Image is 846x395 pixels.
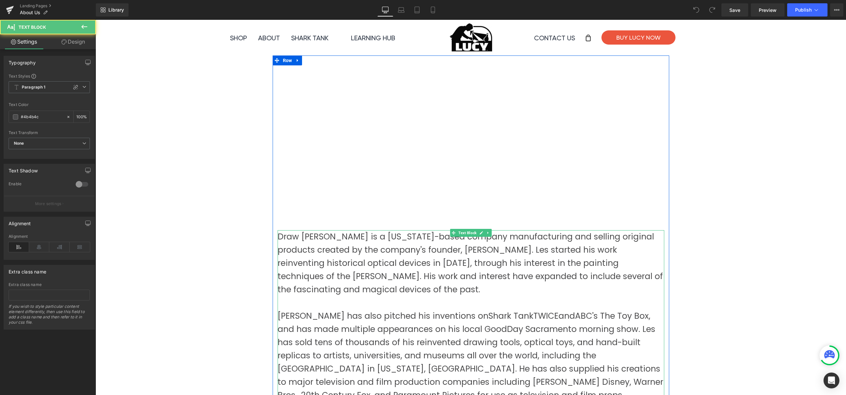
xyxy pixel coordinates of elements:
[9,56,36,65] div: Typography
[9,304,90,329] div: If you wish to style particular content element differently, then use this field to add a class n...
[506,11,580,25] a: Buy Lucy Now
[706,3,719,17] button: Redo
[196,14,233,22] a: Shark tank
[135,14,151,22] a: Shop
[9,130,90,135] div: Text Transform
[795,7,812,13] span: Publish
[135,14,300,22] ul: primary
[439,14,480,22] a: Contact Us
[198,36,207,46] a: Expand / Collapse
[480,290,553,302] a: ABC's The Toy Box
[49,34,97,49] a: Design
[182,290,569,382] p: [PERSON_NAME] has also pitched his inventions on and , and has made multiple appearances on his l...
[163,14,184,22] a: About
[108,7,124,13] span: Library
[20,10,40,15] span: About Us
[409,3,425,17] a: Tablet
[787,3,827,17] button: Publish
[182,210,569,276] p: Draw [PERSON_NAME] is a [US_STATE]-based company manufacturing and selling original products crea...
[14,141,24,146] b: None
[232,46,519,207] iframe: The Journey of an Inventor: Les Cookson, LUCY Drawing Tool, and Shark Tank
[751,3,785,17] a: Preview
[393,3,409,17] a: Laptop
[690,3,703,17] button: Undo
[9,217,31,226] div: Alignment
[377,3,393,17] a: Desktop
[21,113,63,121] input: Color
[9,102,90,107] div: Text Color
[20,3,96,9] a: Landing Pages
[389,209,396,217] a: Expand / Collapse
[255,14,300,22] a: Learning Hub
[74,111,90,123] div: %
[425,3,441,17] a: Mobile
[186,36,198,46] span: Row
[393,290,438,302] a: Shark Tank
[830,3,843,17] button: More
[9,265,46,274] div: Extra class name
[729,7,740,14] span: Save
[438,290,463,302] a: TWICE
[9,181,69,188] div: Enable
[96,3,129,17] a: New Library
[4,196,95,211] button: More settings
[9,164,38,173] div: Text Shadow
[9,234,90,239] div: Alignment
[759,7,777,14] span: Preview
[22,85,46,90] b: Paragraph 1
[362,209,382,217] span: Text Block
[9,282,90,287] div: Extra class name
[19,24,46,30] span: Text Block
[354,3,397,32] img: DrawLUCY
[824,373,839,388] div: Open Intercom Messenger
[35,201,61,207] p: More settings
[9,73,90,79] div: Text Styles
